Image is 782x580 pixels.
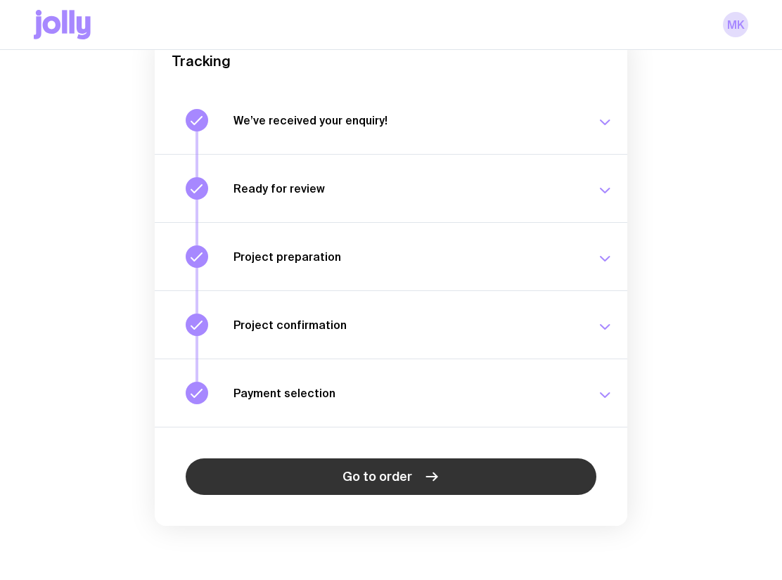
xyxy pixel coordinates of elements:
a: Go to order [186,458,596,495]
h3: Project preparation [233,250,579,264]
h3: Project confirmation [233,318,579,332]
h3: Ready for review [233,181,579,195]
h3: We’ve received your enquiry! [233,113,579,127]
h3: Payment selection [233,386,579,400]
span: Go to order [342,468,412,485]
button: We’ve received your enquiry! [155,86,627,154]
h2: Tracking [172,53,610,70]
button: Project preparation [155,222,627,290]
a: MK [723,12,748,37]
button: Project confirmation [155,290,627,359]
button: Payment selection [155,359,627,427]
button: Ready for review [155,154,627,222]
